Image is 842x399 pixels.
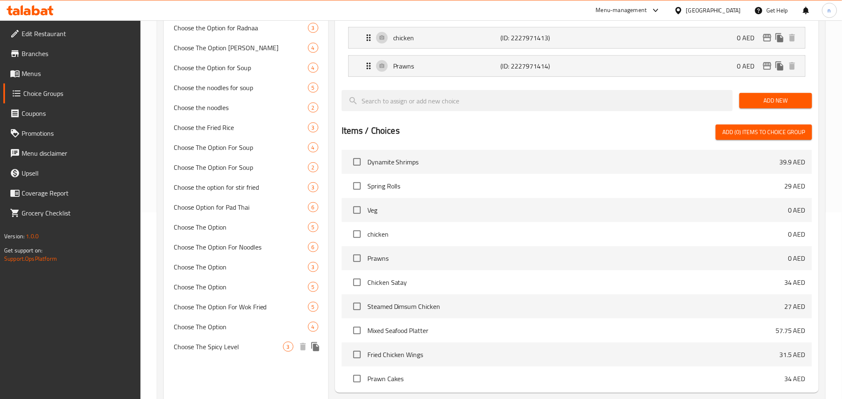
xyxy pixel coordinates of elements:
[22,49,134,59] span: Branches
[308,262,318,272] div: Choices
[308,184,318,191] span: 3
[342,52,812,80] li: Expand
[164,317,328,337] div: Choose The Option4
[174,302,308,312] span: Choose The Option For Wok Fried
[348,298,366,315] span: Select choice
[174,142,308,152] span: Choose The Option For Soup
[174,202,308,212] span: Choose Option for Pad Thai
[164,38,328,58] div: Choose The Option [PERSON_NAME]4
[348,250,366,267] span: Select choice
[500,61,572,71] p: (ID: 2227971414)
[174,322,308,332] span: Choose The Option
[788,229,805,239] p: 0 AED
[308,162,318,172] div: Choices
[308,124,318,132] span: 3
[786,60,798,72] button: delete
[4,253,57,264] a: Support.OpsPlatform
[22,188,134,198] span: Coverage Report
[164,297,328,317] div: Choose The Option For Wok Fried5
[788,205,805,215] p: 0 AED
[348,153,366,171] span: Select choice
[164,78,328,98] div: Choose the noodles for soup5
[174,222,308,232] span: Choose The Option
[348,322,366,339] span: Select choice
[761,32,773,44] button: edit
[308,142,318,152] div: Choices
[773,60,786,72] button: duplicate
[308,263,318,271] span: 3
[174,103,308,113] span: Choose the noodles
[164,157,328,177] div: Choose The Option For Soup2
[4,231,25,242] span: Version:
[3,123,140,143] a: Promotions
[23,88,134,98] span: Choice Groups
[174,63,308,73] span: Choose the Option for Soup
[367,229,788,239] span: chicken
[3,143,140,163] a: Menu disclaimer
[308,322,318,332] div: Choices
[308,303,318,311] span: 5
[174,282,308,292] span: Choose The Option
[367,277,784,287] span: Chicken Satay
[348,225,366,243] span: Select choice
[500,33,572,43] p: (ID: 2227971413)
[308,182,318,192] div: Choices
[308,144,318,152] span: 4
[367,301,784,311] span: Steamed Dimsum Chicken
[164,337,328,357] div: Choose The Spicy Level3deleteduplicate
[308,283,318,291] span: 5
[308,222,318,232] div: Choices
[308,243,318,251] span: 6
[737,61,761,71] p: 0 AED
[367,205,788,215] span: Veg
[686,6,741,15] div: [GEOGRAPHIC_DATA]
[3,183,140,203] a: Coverage Report
[164,237,328,257] div: Choose The Option For Noodles6
[737,33,761,43] p: 0 AED
[3,103,140,123] a: Coupons
[3,24,140,44] a: Edit Restaurant
[367,350,779,360] span: Fried Chicken Wings
[164,18,328,38] div: Choose the Option for Radnaa3
[308,84,318,92] span: 5
[3,163,140,183] a: Upsell
[348,346,366,363] span: Select choice
[174,262,308,272] span: Choose The Option
[367,326,776,335] span: Mixed Seafood Platter
[164,117,328,137] div: Choose the Fried Rice3
[174,83,308,93] span: Choose the noodles for soup
[174,122,308,132] span: Choose the Fried Rice
[283,343,293,351] span: 3
[367,253,788,263] span: Prawns
[283,342,293,352] div: Choices
[308,203,318,211] span: 6
[308,122,318,132] div: Choices
[348,274,366,291] span: Select choice
[784,301,805,311] p: 27 AED
[776,326,805,335] p: 57.75 AED
[308,164,318,171] span: 2
[308,23,318,33] div: Choices
[22,69,134,78] span: Menus
[308,63,318,73] div: Choices
[164,277,328,297] div: Choose The Option5
[22,168,134,178] span: Upsell
[164,217,328,237] div: Choose The Option5
[4,245,42,256] span: Get support on:
[784,277,805,287] p: 34 AED
[761,60,773,72] button: edit
[164,98,328,117] div: Choose the noodles2
[22,128,134,138] span: Promotions
[308,223,318,231] span: 5
[739,93,812,108] button: Add New
[174,162,308,172] span: Choose The Option For Soup
[773,32,786,44] button: duplicate
[367,181,784,191] span: Spring Rolls
[164,137,328,157] div: Choose The Option For Soup4
[348,201,366,219] span: Select choice
[308,323,318,331] span: 4
[164,58,328,78] div: Choose the Option for Soup4
[308,282,318,292] div: Choices
[722,127,805,137] span: Add (0) items to choice group
[164,257,328,277] div: Choose The Option3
